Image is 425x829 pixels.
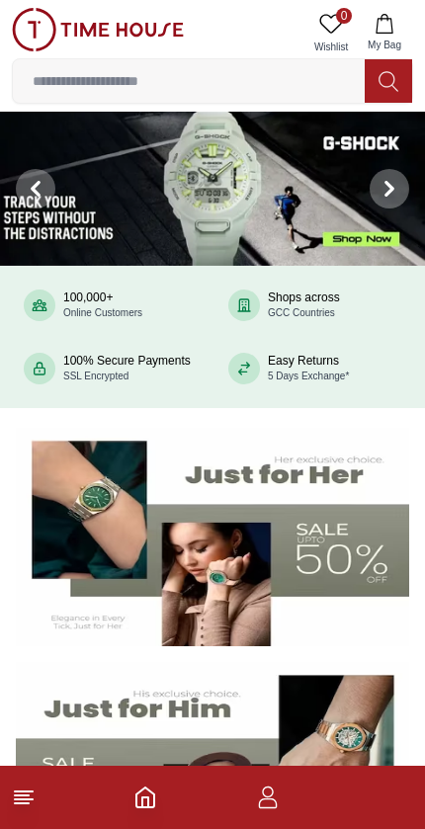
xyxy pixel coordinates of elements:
div: Easy Returns [268,354,349,383]
button: My Bag [356,8,413,58]
div: 100% Secure Payments [63,354,191,383]
span: SSL Encrypted [63,371,128,381]
img: ... [12,8,184,51]
span: 0 [336,8,352,24]
span: 5 Days Exchange* [268,371,349,381]
img: Women's Watches Banner [16,428,409,646]
a: Home [133,786,157,809]
span: GCC Countries [268,307,335,318]
div: 100,000+ [63,290,142,320]
span: Wishlist [306,40,356,54]
span: My Bag [360,38,409,52]
a: 0Wishlist [306,8,356,58]
span: Online Customers [63,307,142,318]
div: Shops across [268,290,340,320]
